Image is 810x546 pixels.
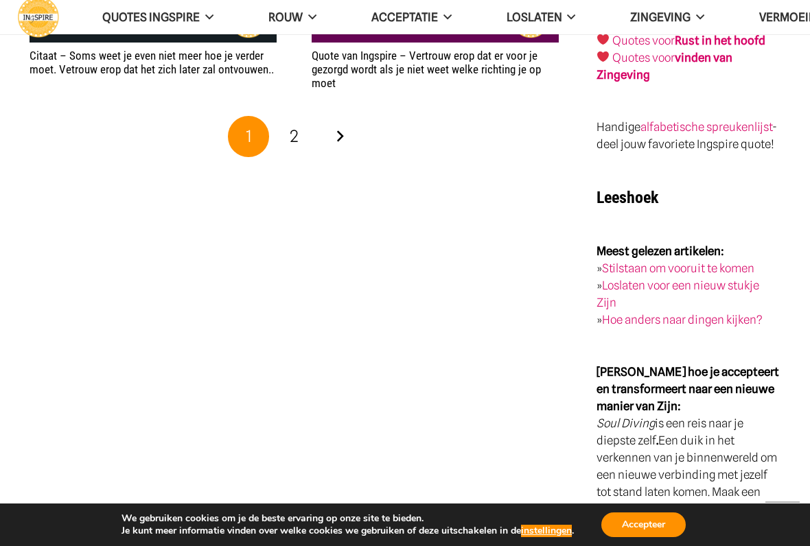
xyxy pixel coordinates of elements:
span: QUOTES INGSPIRE [102,10,200,24]
p: Handige - deel jouw favoriete Ingspire quote! [597,119,780,153]
strong: . [656,434,658,447]
img: ❤ [597,34,609,45]
a: Quotes voorvinden van Zingeving [597,51,732,82]
strong: Meest gelezen artikelen: [597,244,724,258]
a: Quote van Ingspire – Vertrouw erop dat er voor je gezorgd wordt als je niet weet welke richting j... [312,49,541,91]
strong: vinden van Zingeving [597,51,732,82]
img: ❤ [597,51,609,62]
strong: Leeshoek [597,188,658,207]
a: Quotes voorRust in het hoofd [612,34,765,47]
strong: Rust in het hoofd [675,34,765,47]
a: Loslaten voor een nieuw stukje Zijn [597,278,759,309]
span: Acceptatie [371,10,438,24]
strong: [PERSON_NAME] hoe je accepteert en transformeert naar een nieuwe manier van Zijn: [597,365,779,413]
span: Pagina 1 [228,116,269,157]
a: Stilstaan om vooruit te komen [602,261,754,275]
span: ROUW [268,10,303,24]
a: Terug naar top [765,501,800,536]
p: » » » [597,243,780,329]
p: We gebruiken cookies om je de beste ervaring op onze site te bieden. [121,512,574,525]
p: Je kunt meer informatie vinden over welke cookies we gebruiken of deze uitschakelen in de . [121,525,574,537]
span: 2 [290,126,299,146]
em: Soul Diving [597,416,655,430]
a: alfabetische spreukenlijst [640,120,772,134]
a: Hoe anders naar dingen kijken? [602,313,763,327]
a: Citaat – Soms weet je even niet meer hoe je verder moet. Vetrouw erop dat het zich later zal ontv... [30,49,274,76]
span: Loslaten [507,10,562,24]
button: instellingen [521,525,572,537]
a: Pagina 2 [274,116,315,157]
span: Zingeving [630,10,691,24]
span: 1 [246,126,252,146]
button: Accepteer [601,512,686,537]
